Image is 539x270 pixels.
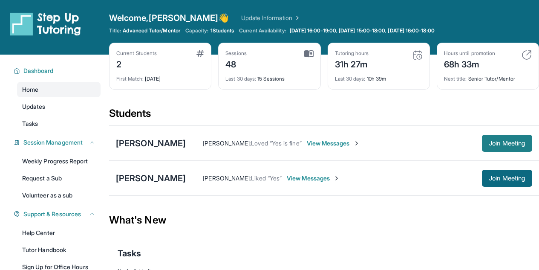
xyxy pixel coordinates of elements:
[489,176,525,181] span: Join Meeting
[353,140,360,147] img: Chevron-Right
[17,99,101,114] a: Updates
[10,12,81,36] img: logo
[196,50,204,57] img: card
[287,174,340,183] span: View Messages
[444,57,495,70] div: 68h 33m
[17,116,101,131] a: Tasks
[185,27,209,34] span: Capacity:
[251,139,301,147] span: Loved “Yes is fine”
[444,50,495,57] div: Hours until promotion
[203,139,251,147] span: [PERSON_NAME] :
[123,27,180,34] span: Advanced Tutor/Mentor
[335,50,369,57] div: Tutoring hours
[17,171,101,186] a: Request a Sub
[304,50,314,58] img: card
[116,70,204,82] div: [DATE]
[23,138,83,147] span: Session Management
[23,210,81,218] span: Support & Resources
[20,210,95,218] button: Support & Resources
[116,172,186,184] div: [PERSON_NAME]
[288,27,436,34] a: [DATE] 16:00-19:00, [DATE] 15:00-18:00, [DATE] 16:00-18:00
[22,119,38,128] span: Tasks
[522,50,532,60] img: card
[17,188,101,203] a: Volunteer as a sub
[482,170,532,187] button: Join Meeting
[17,154,101,169] a: Weekly Progress Report
[482,135,532,152] button: Join Meeting
[290,27,435,34] span: [DATE] 16:00-19:00, [DATE] 15:00-18:00, [DATE] 16:00-18:00
[333,175,340,182] img: Chevron-Right
[335,75,366,82] span: Last 30 days :
[225,70,313,82] div: 15 Sessions
[116,75,144,82] span: First Match :
[239,27,286,34] span: Current Availability:
[307,139,360,148] span: View Messages
[20,67,95,75] button: Dashboard
[23,67,54,75] span: Dashboard
[109,201,539,239] div: What's New
[109,12,229,24] span: Welcome, [PERSON_NAME] 👋
[22,85,38,94] span: Home
[17,242,101,258] a: Tutor Handbook
[20,138,95,147] button: Session Management
[251,174,282,182] span: Liked “Yes”
[241,14,301,22] a: Update Information
[335,70,423,82] div: 10h 39m
[210,27,234,34] span: 1 Students
[225,57,247,70] div: 48
[225,50,247,57] div: Sessions
[489,141,525,146] span: Join Meeting
[444,70,532,82] div: Senior Tutor/Mentor
[109,107,539,125] div: Students
[22,102,46,111] span: Updates
[118,247,141,259] span: Tasks
[116,137,186,149] div: [PERSON_NAME]
[203,174,251,182] span: [PERSON_NAME] :
[116,50,157,57] div: Current Students
[444,75,467,82] span: Next title :
[225,75,256,82] span: Last 30 days :
[116,57,157,70] div: 2
[335,57,369,70] div: 31h 27m
[109,27,121,34] span: Title:
[412,50,423,60] img: card
[17,82,101,97] a: Home
[17,225,101,241] a: Help Center
[292,14,301,22] img: Chevron Right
